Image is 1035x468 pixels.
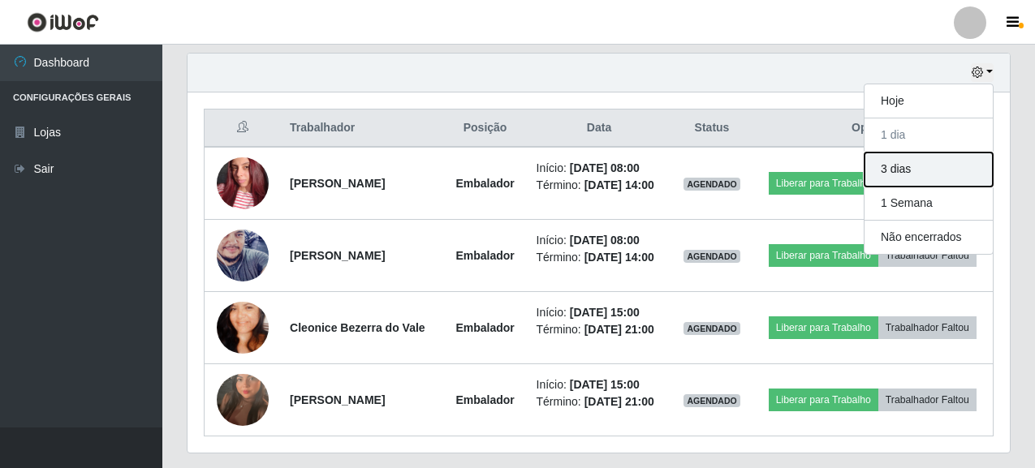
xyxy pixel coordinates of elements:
[769,172,878,195] button: Liberar para Trabalho
[537,321,662,338] li: Término:
[865,187,993,221] button: 1 Semana
[290,177,385,190] strong: [PERSON_NAME]
[280,109,444,148] th: Trabalhador
[570,378,640,391] time: [DATE] 15:00
[455,249,514,262] strong: Embalador
[27,12,99,32] img: CoreUI Logo
[217,354,269,446] img: 1755967732582.jpeg
[217,209,269,302] img: 1755878088787.jpeg
[537,304,662,321] li: Início:
[570,306,640,319] time: [DATE] 15:00
[684,250,740,263] span: AGENDADO
[584,178,654,191] time: [DATE] 14:00
[217,137,269,230] img: 1754509245378.jpeg
[584,251,654,264] time: [DATE] 14:00
[684,322,740,335] span: AGENDADO
[290,321,425,334] strong: Cleonice Bezerra do Vale
[570,234,640,247] time: [DATE] 08:00
[769,316,878,339] button: Liberar para Trabalho
[444,109,527,148] th: Posição
[878,316,977,339] button: Trabalhador Faltou
[684,178,740,191] span: AGENDADO
[570,161,640,174] time: [DATE] 08:00
[537,232,662,249] li: Início:
[537,160,662,177] li: Início:
[537,177,662,194] li: Término:
[865,152,993,187] button: 3 dias
[672,109,753,148] th: Status
[455,177,514,190] strong: Embalador
[290,249,385,262] strong: [PERSON_NAME]
[455,393,514,406] strong: Embalador
[865,118,993,152] button: 1 dia
[290,393,385,406] strong: [PERSON_NAME]
[878,244,977,267] button: Trabalhador Faltou
[217,281,269,374] img: 1620185251285.jpeg
[684,394,740,407] span: AGENDADO
[769,244,878,267] button: Liberar para Trabalho
[584,323,654,336] time: [DATE] 21:00
[455,321,514,334] strong: Embalador
[537,249,662,266] li: Término:
[753,109,994,148] th: Opções
[527,109,672,148] th: Data
[865,221,993,254] button: Não encerrados
[769,389,878,411] button: Liberar para Trabalho
[584,395,654,408] time: [DATE] 21:00
[537,376,662,393] li: Início:
[537,393,662,410] li: Término:
[878,389,977,411] button: Trabalhador Faltou
[865,84,993,118] button: Hoje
